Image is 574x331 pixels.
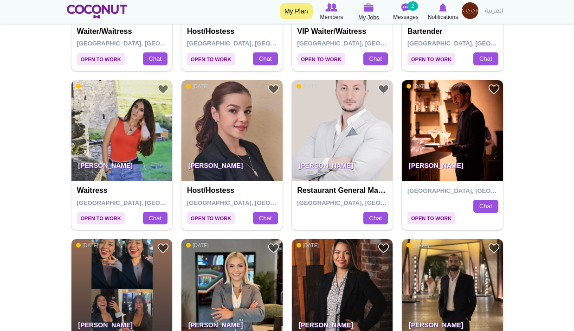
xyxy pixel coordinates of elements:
[363,52,388,65] a: Chat
[187,27,279,36] h4: Host/Hostess
[401,3,411,12] img: Messages
[268,242,279,254] a: Add to Favourites
[280,3,313,19] a: My Plan
[406,242,429,248] span: [DATE]
[378,83,389,95] a: Add to Favourites
[181,155,283,181] p: [PERSON_NAME]
[425,2,462,22] a: Notifications Notifications
[297,53,345,65] span: Open to Work
[76,242,99,248] span: [DATE]
[297,242,319,248] span: [DATE]
[407,1,418,11] small: 2
[364,3,374,12] img: My Jobs
[297,40,430,47] span: [GEOGRAPHIC_DATA], [GEOGRAPHIC_DATA]
[407,187,540,194] span: [GEOGRAPHIC_DATA], [GEOGRAPHIC_DATA]
[350,2,387,22] a: My Jobs My Jobs
[77,199,209,206] span: [GEOGRAPHIC_DATA], [GEOGRAPHIC_DATA]
[253,52,277,65] a: Chat
[439,3,447,12] img: Notifications
[407,40,540,47] span: [GEOGRAPHIC_DATA], [GEOGRAPHIC_DATA]
[157,83,169,95] a: Add to Favourites
[407,212,455,224] span: Open to Work
[488,83,500,95] a: Add to Favourites
[143,52,168,65] a: Chat
[187,186,279,195] h4: Host/Hostess
[407,27,500,36] h4: Bartender
[77,40,209,47] span: [GEOGRAPHIC_DATA], [GEOGRAPHIC_DATA]
[268,83,279,95] a: Add to Favourites
[488,242,500,254] a: Add to Favourites
[325,3,337,12] img: Browse Members
[313,2,350,22] a: Browse Members Members
[480,2,508,21] a: العربية
[406,83,429,89] span: [DATE]
[378,242,389,254] a: Add to Favourites
[186,83,209,89] span: [DATE]
[428,13,458,22] span: Notifications
[67,5,128,19] img: Home
[187,212,235,224] span: Open to Work
[77,27,169,36] h4: Waiter/Waitress
[297,199,430,206] span: [GEOGRAPHIC_DATA], [GEOGRAPHIC_DATA]
[363,212,388,225] a: Chat
[77,53,125,65] span: Open to Work
[393,13,419,22] span: Messages
[157,242,169,254] a: Add to Favourites
[71,155,173,181] p: [PERSON_NAME]
[143,212,168,225] a: Chat
[473,200,498,213] a: Chat
[292,155,393,181] p: [PERSON_NAME]
[77,212,125,224] span: Open to Work
[187,40,319,47] span: [GEOGRAPHIC_DATA], [GEOGRAPHIC_DATA]
[402,155,503,181] p: [PERSON_NAME]
[297,27,390,36] h4: VIP Waiter/Waitress
[387,2,425,22] a: Messages Messages 2
[253,212,277,225] a: Chat
[297,186,390,195] h4: Restaurant General Manager
[473,52,498,65] a: Chat
[77,186,169,195] h4: Waitress
[320,13,343,22] span: Members
[187,199,319,206] span: [GEOGRAPHIC_DATA], [GEOGRAPHIC_DATA]
[76,83,99,89] span: [DATE]
[297,83,319,89] span: [DATE]
[407,53,455,65] span: Open to Work
[187,53,235,65] span: Open to Work
[358,13,379,22] span: My Jobs
[186,242,209,248] span: [DATE]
